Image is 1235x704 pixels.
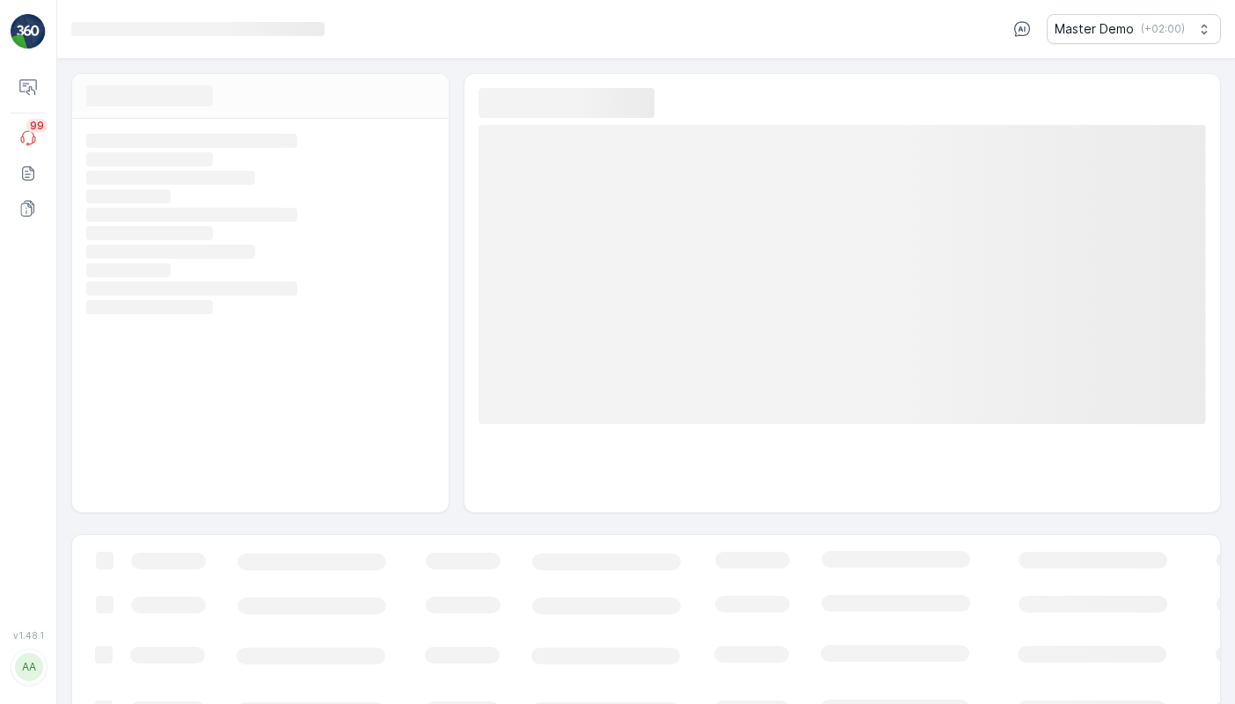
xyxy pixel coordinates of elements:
[15,653,43,681] div: AA
[11,14,46,49] img: logo
[11,121,46,156] a: 99
[11,630,46,641] span: v 1.48.1
[30,119,44,133] p: 99
[1055,20,1134,38] p: Master Demo
[1141,22,1185,36] p: ( +02:00 )
[11,644,46,690] button: AA
[1047,14,1221,44] button: Master Demo(+02:00)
